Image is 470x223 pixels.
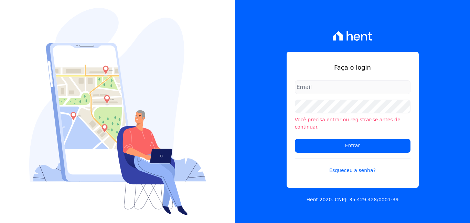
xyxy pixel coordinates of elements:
h1: Faça o login [295,63,410,72]
img: Login [29,8,206,215]
input: Email [295,80,410,94]
p: Hent 2020. CNPJ: 35.429.428/0001-39 [307,196,399,203]
li: Você precisa entrar ou registrar-se antes de continuar. [295,116,410,131]
input: Entrar [295,139,410,153]
a: Esqueceu a senha? [295,158,410,174]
